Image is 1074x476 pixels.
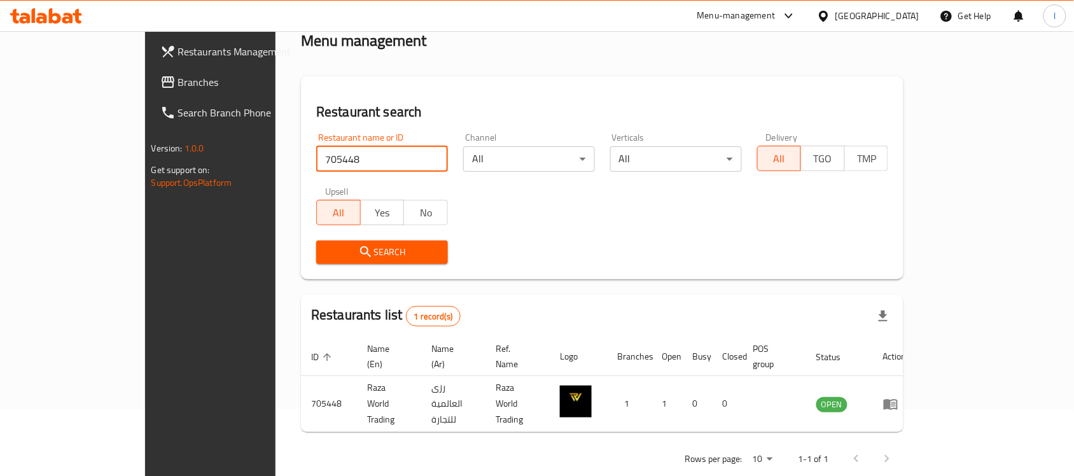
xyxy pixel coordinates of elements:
[150,97,324,128] a: Search Branch Phone
[883,396,907,412] div: Menu
[763,150,797,168] span: All
[463,146,595,172] div: All
[485,376,550,432] td: Raza World Trading
[185,140,204,157] span: 1.0.0
[403,200,448,225] button: No
[150,36,324,67] a: Restaurants Management
[311,305,461,326] h2: Restaurants list
[800,146,845,171] button: TGO
[366,204,400,222] span: Yes
[316,241,448,264] button: Search
[151,162,210,178] span: Get support on:
[652,376,682,432] td: 1
[550,337,607,376] th: Logo
[607,376,652,432] td: 1
[150,67,324,97] a: Branches
[560,386,592,417] img: Raza World Trading
[151,174,232,191] a: Support.OpsPlatform
[816,397,847,412] span: OPEN
[301,376,357,432] td: 705448
[311,349,335,365] span: ID
[873,337,917,376] th: Action
[326,244,438,260] span: Search
[766,133,798,142] label: Delivery
[178,74,314,90] span: Branches
[757,146,802,171] button: All
[868,301,898,332] div: Export file
[835,9,919,23] div: [GEOGRAPHIC_DATA]
[652,337,682,376] th: Open
[747,450,778,469] div: Rows per page:
[1054,9,1056,23] span: l
[685,451,742,467] p: Rows per page:
[610,146,742,172] div: All
[850,150,884,168] span: TMP
[682,376,713,432] td: 0
[682,337,713,376] th: Busy
[325,187,349,196] label: Upsell
[407,311,461,323] span: 1 record(s)
[844,146,889,171] button: TMP
[713,337,743,376] th: Closed
[496,341,534,372] span: Ref. Name
[697,8,776,24] div: Menu-management
[421,376,485,432] td: رزى العالمية للتجارة
[409,204,443,222] span: No
[316,102,888,122] h2: Restaurant search
[806,150,840,168] span: TGO
[316,200,361,225] button: All
[431,341,470,372] span: Name (Ar)
[357,376,421,432] td: Raza World Trading
[301,31,426,51] h2: Menu management
[178,105,314,120] span: Search Branch Phone
[322,204,356,222] span: All
[367,341,406,372] span: Name (En)
[178,44,314,59] span: Restaurants Management
[360,200,405,225] button: Yes
[713,376,743,432] td: 0
[301,337,917,432] table: enhanced table
[607,337,652,376] th: Branches
[406,306,461,326] div: Total records count
[753,341,791,372] span: POS group
[798,451,828,467] p: 1-1 of 1
[151,140,183,157] span: Version:
[316,146,448,172] input: Search for restaurant name or ID..
[816,349,858,365] span: Status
